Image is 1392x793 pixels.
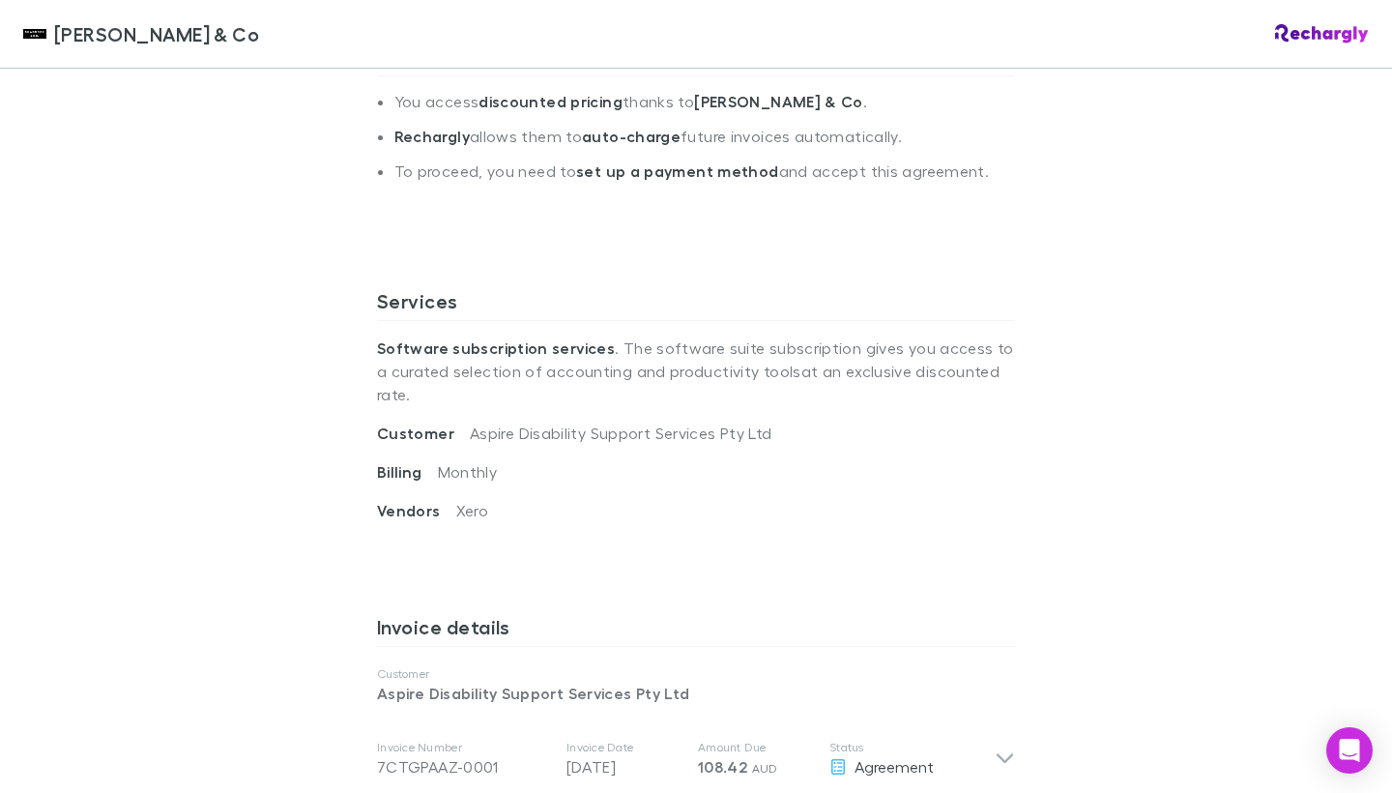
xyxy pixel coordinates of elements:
p: Customer [377,666,1015,682]
span: Customer [377,424,470,443]
strong: set up a payment method [576,162,778,181]
p: [DATE] [566,755,682,778]
li: allows them to future invoices automatically. [394,127,1015,162]
li: To proceed, you need to and accept this agreement. [394,162,1015,196]
span: Agreement [855,757,934,776]
span: Vendors [377,501,456,520]
span: [PERSON_NAME] & Co [54,19,259,48]
strong: [PERSON_NAME] & Co [694,92,863,111]
div: Open Intercom Messenger [1326,727,1373,774]
span: Billing [377,462,438,482]
p: Aspire Disability Support Services Pty Ltd [377,682,1015,705]
div: 7CTGPAAZ-0001 [377,755,551,778]
span: 108.42 [698,757,747,777]
img: Shaddock & Co's Logo [23,22,46,45]
p: Status [829,740,995,755]
img: Rechargly Logo [1275,24,1369,44]
strong: Software subscription services [377,338,615,358]
span: Monthly [438,462,498,481]
li: You access thanks to . [394,92,1015,127]
span: Xero [456,501,488,519]
p: Amount Due [698,740,814,755]
h3: Invoice details [377,615,1015,646]
strong: Rechargly [394,127,470,146]
p: Invoice Date [566,740,682,755]
p: . The software suite subscription gives you access to a curated selection of accounting and produ... [377,321,1015,422]
span: Aspire Disability Support Services Pty Ltd [470,424,771,442]
span: AUD [752,761,778,776]
strong: auto-charge [582,127,681,146]
p: Invoice Number [377,740,551,755]
strong: discounted pricing [478,92,623,111]
h3: Services [377,289,1015,320]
